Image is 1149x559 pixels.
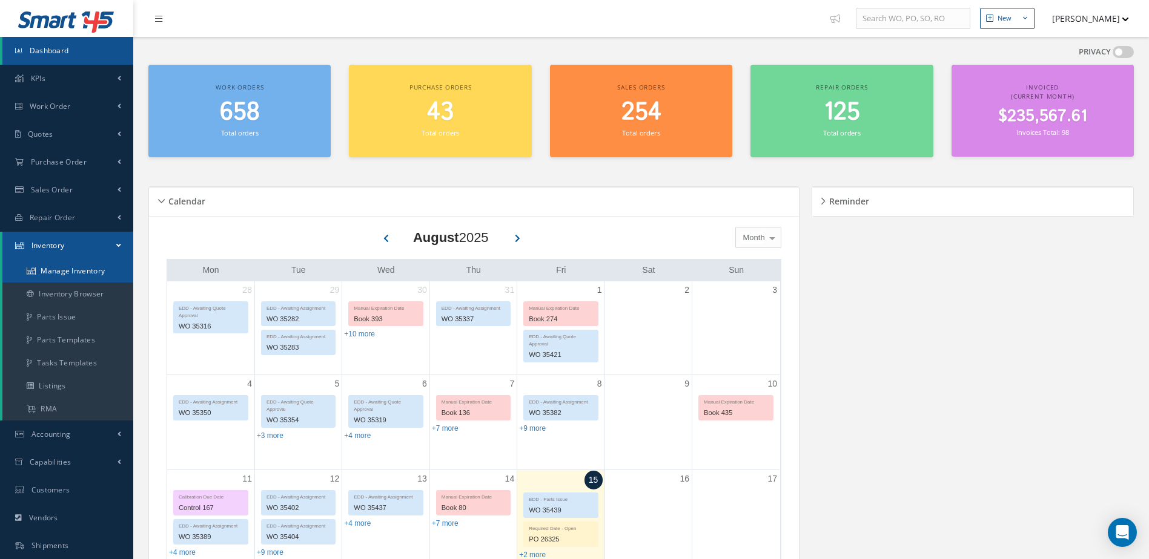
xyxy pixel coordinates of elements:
a: August 9, 2025 [682,375,692,393]
span: Invoiced [1026,83,1059,91]
b: August [413,230,459,245]
a: Inventory [2,232,133,260]
span: 125 [824,95,860,129]
span: 658 [220,95,260,129]
div: Control 167 [174,501,248,515]
span: Purchase orders [409,83,472,91]
a: Repair orders 125 Total orders [750,65,933,157]
div: WO 35350 [174,406,248,420]
div: EDD - Awaiting Quote Approval [524,330,597,348]
td: July 28, 2025 [167,281,254,375]
div: Book 393 [349,312,422,326]
a: July 29, 2025 [328,281,342,299]
a: Show 7 more events [432,424,459,433]
span: Customers [31,485,70,495]
a: August 5, 2025 [333,375,342,393]
span: Shipments [31,540,69,551]
div: EDD - Awaiting Assignment [524,396,597,406]
button: [PERSON_NAME] [1041,7,1129,30]
span: Month [740,232,765,244]
span: Dashboard [30,45,69,56]
a: August 4, 2025 [245,375,254,393]
td: August 3, 2025 [692,281,780,375]
div: EDD - Awaiting Assignment [262,520,335,530]
span: Capabilities [30,457,71,467]
div: Book 136 [437,406,510,420]
span: Sales Order [31,185,73,195]
div: WO 35389 [174,530,248,544]
td: August 10, 2025 [692,374,780,470]
a: Purchase orders 43 Total orders [349,65,531,157]
div: Manual Expiration Date [349,302,422,312]
div: Manual Expiration Date [524,302,597,312]
span: Vendors [29,512,58,523]
a: August 17, 2025 [765,470,780,488]
div: WO 35437 [349,501,422,515]
div: WO 35316 [174,319,248,333]
div: EDD - Awaiting Assignment [262,302,335,312]
span: Purchase Order [31,157,87,167]
div: WO 35319 [349,413,422,427]
span: Quotes [28,129,53,139]
a: Tuesday [289,263,308,278]
a: Friday [554,263,568,278]
div: Book 435 [699,406,773,420]
div: EDD - Awaiting Assignment [437,302,510,312]
div: EDD - Awaiting Quote Approval [349,396,422,413]
a: August 6, 2025 [420,375,429,393]
div: Open Intercom Messenger [1108,518,1137,547]
small: Invoices Total: 98 [1016,128,1068,137]
span: Work Order [30,101,71,111]
div: New [998,13,1012,24]
div: WO 35402 [262,501,335,515]
div: EDD - Awaiting Assignment [174,520,248,530]
div: EDD - Awaiting Assignment [349,491,422,501]
div: Required Date - Open [524,522,597,532]
span: Inventory [31,240,65,250]
a: Saturday [640,263,657,278]
small: Total orders [622,128,660,137]
a: Monday [200,263,221,278]
div: PO 26325 [524,532,597,546]
td: August 5, 2025 [254,374,342,470]
input: Search WO, PO, SO, RO [856,8,970,30]
a: Show 10 more events [344,330,375,338]
a: Sunday [726,263,746,278]
div: WO 35337 [437,312,510,326]
a: Show 4 more events [344,519,371,528]
a: July 28, 2025 [240,281,254,299]
div: Manual Expiration Date [437,491,510,501]
a: Inventory Browser [2,283,133,306]
a: Listings [2,374,133,397]
a: Show 4 more events [169,548,196,557]
label: PRIVACY [1079,46,1111,58]
h5: Reminder [826,192,869,207]
a: Tasks Templates [2,351,133,374]
a: RMA [2,397,133,420]
h5: Calendar [165,192,205,207]
a: August 7, 2025 [507,375,517,393]
a: Manage Inventory [2,260,133,283]
div: WO 35404 [262,530,335,544]
a: Sales orders 254 Total orders [550,65,732,157]
span: Repair orders [816,83,867,91]
a: Show 9 more events [519,424,546,433]
a: August 14, 2025 [503,470,517,488]
div: WO 35282 [262,312,335,326]
div: Book 80 [437,501,510,515]
span: Accounting [31,429,71,439]
div: WO 35382 [524,406,597,420]
span: 254 [621,95,661,129]
div: EDD - Awaiting Assignment [262,491,335,501]
div: Manual Expiration Date [699,396,773,406]
td: July 30, 2025 [342,281,429,375]
a: Work orders 658 Total orders [148,65,331,157]
span: 43 [427,95,454,129]
div: WO 35439 [524,503,597,517]
a: August 3, 2025 [770,281,780,299]
div: WO 35283 [262,341,335,355]
div: WO 35354 [262,413,335,427]
td: August 4, 2025 [167,374,254,470]
div: EDD - Awaiting Quote Approval [262,396,335,413]
div: 2025 [413,227,489,247]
